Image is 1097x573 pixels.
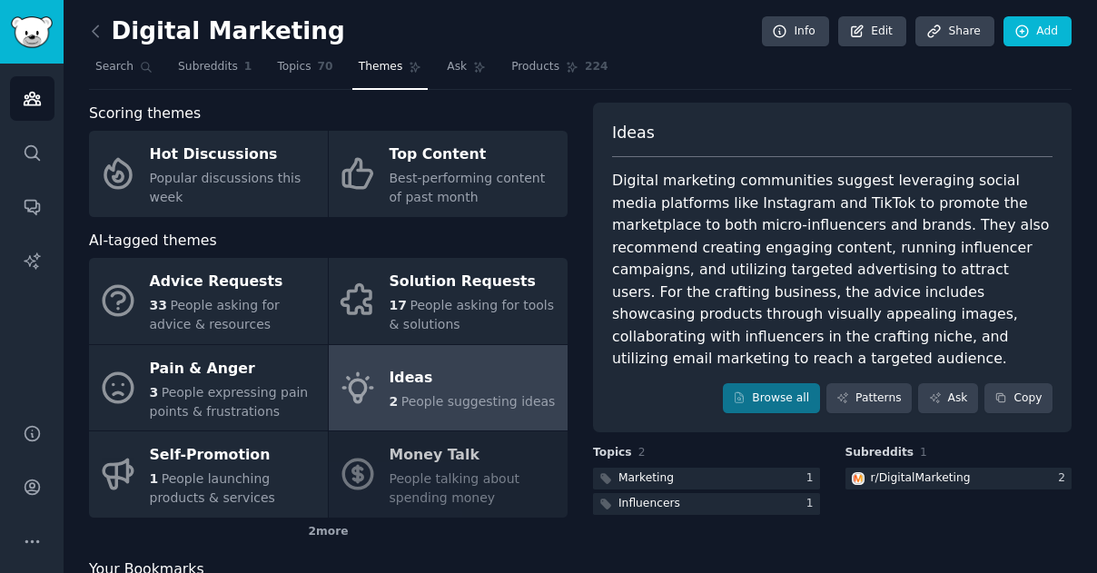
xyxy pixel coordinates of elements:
[505,53,614,90] a: Products224
[390,171,546,204] span: Best-performing content of past month
[150,298,167,312] span: 33
[440,53,492,90] a: Ask
[329,131,568,217] a: Top ContentBest-performing content of past month
[271,53,339,90] a: Topics70
[89,17,345,46] h2: Digital Marketing
[511,59,559,75] span: Products
[89,131,328,217] a: Hot DiscussionsPopular discussions this week
[1003,16,1072,47] a: Add
[89,258,328,344] a: Advice Requests33People asking for advice & resources
[1058,470,1072,487] div: 2
[852,472,865,485] img: DigitalMarketing
[918,383,978,414] a: Ask
[89,103,201,125] span: Scoring themes
[920,446,927,459] span: 1
[329,258,568,344] a: Solution Requests17People asking for tools & solutions
[826,383,912,414] a: Patterns
[845,445,914,461] span: Subreddits
[915,16,993,47] a: Share
[150,385,309,419] span: People expressing pain points & frustrations
[329,345,568,431] a: Ideas2People suggesting ideas
[612,170,1053,370] div: Digital marketing communities suggest leveraging social media platforms like Instagram and TikTok...
[390,141,558,170] div: Top Content
[178,59,238,75] span: Subreddits
[871,470,971,487] div: r/ DigitalMarketing
[172,53,258,90] a: Subreddits1
[89,230,217,252] span: AI-tagged themes
[89,518,568,547] div: 2 more
[95,59,133,75] span: Search
[612,122,655,144] span: Ideas
[593,445,632,461] span: Topics
[89,53,159,90] a: Search
[806,470,820,487] div: 1
[150,268,319,297] div: Advice Requests
[638,446,646,459] span: 2
[150,471,159,486] span: 1
[390,298,407,312] span: 17
[723,383,820,414] a: Browse all
[390,268,558,297] div: Solution Requests
[277,59,311,75] span: Topics
[150,298,280,331] span: People asking for advice & resources
[318,59,333,75] span: 70
[150,141,319,170] div: Hot Discussions
[150,171,301,204] span: Popular discussions this week
[150,441,319,470] div: Self-Promotion
[618,496,680,512] div: Influencers
[11,16,53,48] img: GummySearch logo
[585,59,608,75] span: 224
[593,493,820,516] a: Influencers1
[89,345,328,431] a: Pain & Anger3People expressing pain points & frustrations
[352,53,429,90] a: Themes
[838,16,906,47] a: Edit
[244,59,252,75] span: 1
[618,470,674,487] div: Marketing
[593,468,820,490] a: Marketing1
[150,354,319,383] div: Pain & Anger
[984,383,1053,414] button: Copy
[390,298,555,331] span: People asking for tools & solutions
[89,431,328,518] a: Self-Promotion1People launching products & services
[150,385,159,400] span: 3
[762,16,829,47] a: Info
[806,496,820,512] div: 1
[401,394,556,409] span: People suggesting ideas
[390,394,399,409] span: 2
[845,468,1072,490] a: DigitalMarketingr/DigitalMarketing2
[390,364,556,393] div: Ideas
[447,59,467,75] span: Ask
[150,471,275,505] span: People launching products & services
[359,59,403,75] span: Themes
